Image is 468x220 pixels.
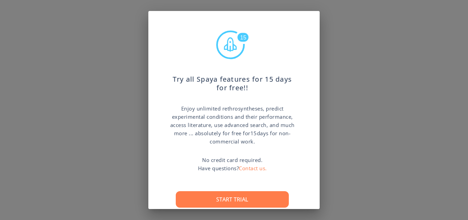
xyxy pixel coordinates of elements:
[239,165,267,172] a: Contact us.
[169,104,296,146] p: Enjoy unlimited rethrosyntheses, predict experimental conditions and their performance, access li...
[169,68,296,92] p: Try all Spaya features for 15 days for free!!
[240,35,246,40] text: 15
[176,191,289,208] button: Start trial
[198,156,267,172] p: No credit card required. Have questions?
